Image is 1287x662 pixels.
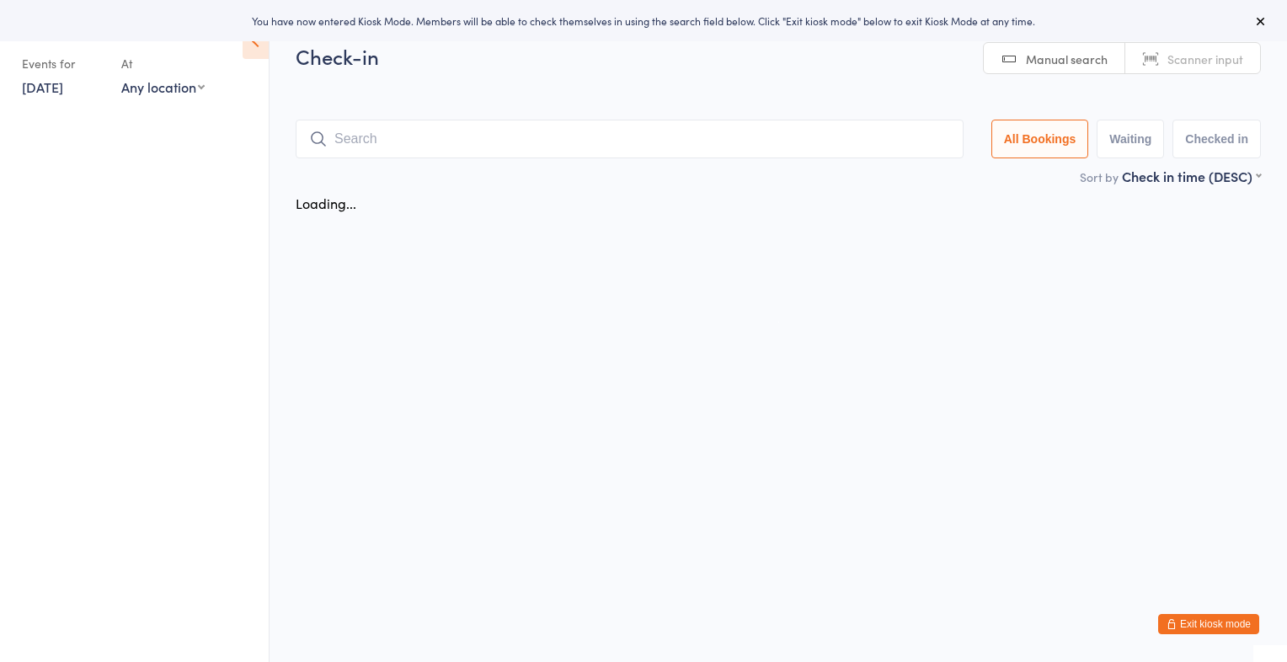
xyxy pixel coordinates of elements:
button: Exit kiosk mode [1158,614,1259,634]
div: At [121,50,205,77]
input: Search [296,120,964,158]
div: You have now entered Kiosk Mode. Members will be able to check themselves in using the search fie... [27,13,1260,28]
div: Loading... [296,194,356,212]
a: [DATE] [22,77,63,96]
button: Checked in [1172,120,1261,158]
button: Waiting [1097,120,1164,158]
h2: Check-in [296,42,1261,70]
div: Events for [22,50,104,77]
button: All Bookings [991,120,1089,158]
label: Sort by [1080,168,1119,185]
div: Check in time (DESC) [1122,167,1261,185]
div: Any location [121,77,205,96]
span: Scanner input [1167,51,1243,67]
span: Manual search [1026,51,1108,67]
